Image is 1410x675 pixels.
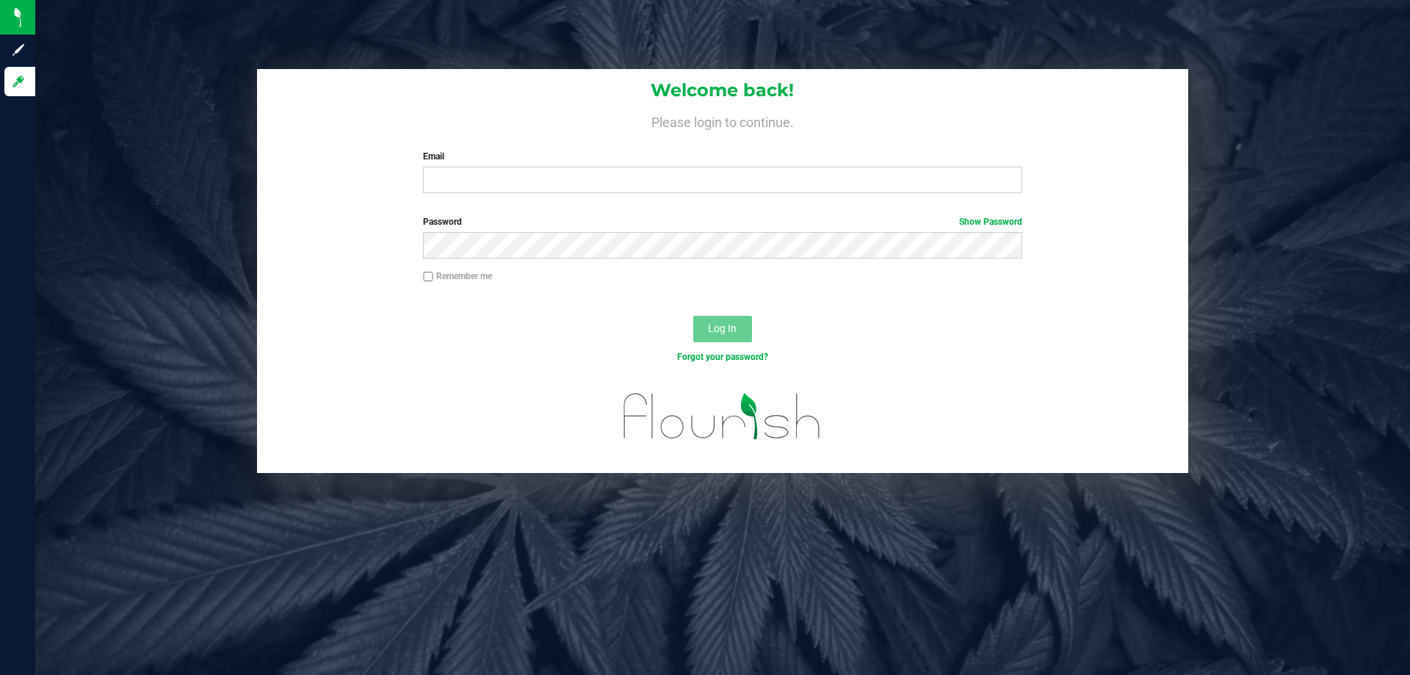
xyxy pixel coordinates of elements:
[693,316,752,342] button: Log In
[423,150,1022,163] label: Email
[708,322,737,334] span: Log In
[423,270,492,283] label: Remember me
[423,217,462,227] span: Password
[11,43,26,57] inline-svg: Sign up
[606,379,839,454] img: flourish_logo.svg
[677,352,768,362] a: Forgot your password?
[423,272,433,282] input: Remember me
[257,112,1188,129] h4: Please login to continue.
[959,217,1022,227] a: Show Password
[11,74,26,89] inline-svg: Log in
[257,81,1188,100] h1: Welcome back!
